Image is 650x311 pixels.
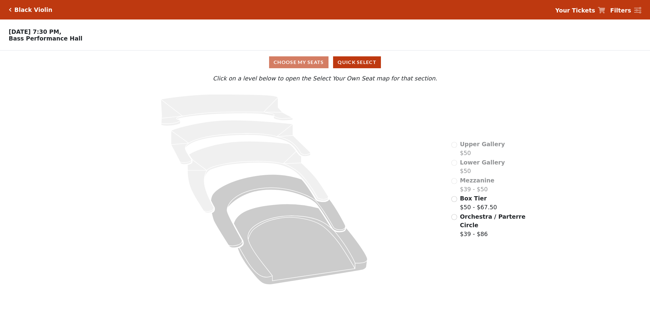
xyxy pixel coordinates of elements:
p: Click on a level below to open the Select Your Own Seat map for that section. [86,74,564,83]
a: Click here to go back to filters [9,8,12,12]
span: Lower Gallery [460,159,505,166]
strong: Your Tickets [555,7,595,14]
a: Filters [610,6,641,15]
a: Your Tickets [555,6,605,15]
label: $39 - $50 [460,176,494,193]
span: Mezzanine [460,177,494,184]
span: Orchestra / Parterre Circle [460,213,525,229]
span: Box Tier [460,195,487,202]
span: Upper Gallery [460,141,505,147]
label: $39 - $86 [460,212,526,239]
strong: Filters [610,7,631,14]
label: $50 [460,140,505,157]
label: $50 [460,158,505,175]
button: Quick Select [333,56,381,68]
h5: Black Violin [14,6,52,13]
label: $50 - $67.50 [460,194,497,211]
path: Upper Gallery - Seats Available: 0 [161,94,293,126]
path: Orchestra / Parterre Circle - Seats Available: 668 [234,204,368,285]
